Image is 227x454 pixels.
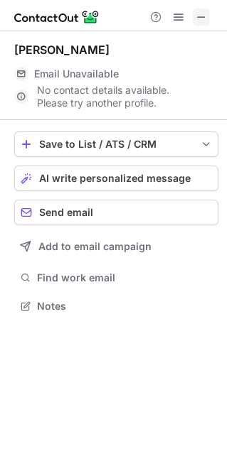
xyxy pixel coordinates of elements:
div: [PERSON_NAME] [14,43,110,57]
span: Add to email campaign [38,241,152,252]
span: AI write personalized message [39,173,191,184]
button: Notes [14,296,218,316]
img: ContactOut v5.3.10 [14,9,100,26]
button: Send email [14,200,218,225]
div: Save to List / ATS / CRM [39,139,194,150]
span: Notes [37,300,213,313]
button: AI write personalized message [14,166,218,191]
button: Find work email [14,268,218,288]
span: Send email [39,207,93,218]
span: Find work email [37,271,213,284]
span: Email Unavailable [34,67,119,80]
button: Add to email campaign [14,234,218,259]
div: No contact details available. Please try another profile. [14,85,218,108]
button: save-profile-one-click [14,131,218,157]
